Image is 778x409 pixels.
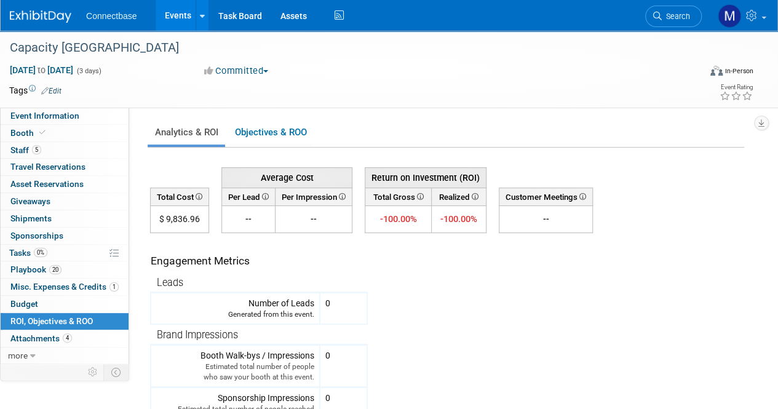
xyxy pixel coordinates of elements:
th: Total Gross [365,188,432,205]
span: Asset Reservations [10,179,84,189]
span: -100.00% [440,213,477,224]
span: to [36,65,47,75]
a: Staff5 [1,142,129,159]
span: Sponsorships [10,231,63,240]
a: Sponsorships [1,228,129,244]
div: 0 [325,297,330,309]
span: Search [662,12,690,21]
div: Capacity [GEOGRAPHIC_DATA] [6,37,690,59]
span: Brand Impressions [157,329,238,341]
span: Playbook [10,264,62,274]
img: ExhibitDay [10,10,71,23]
a: Event Information [1,108,129,124]
div: Estimated total number of people who saw your booth at this event. [156,362,314,383]
a: Misc. Expenses & Credits1 [1,279,129,295]
span: Shipments [10,213,52,223]
td: $ 9,836.96 [151,206,209,233]
div: 0 [325,392,330,404]
a: Attachments4 [1,330,129,347]
a: Booth [1,125,129,141]
span: Tasks [9,248,47,258]
span: (3 days) [76,67,101,75]
span: more [8,351,28,360]
span: Booth [10,128,48,138]
th: Return on Investment (ROI) [365,167,486,188]
a: Edit [41,87,62,95]
div: Event Rating [720,84,753,90]
span: Budget [10,299,38,309]
span: Leads [157,277,183,288]
span: 5 [32,145,41,154]
a: Shipments [1,210,129,227]
th: Average Cost [222,167,352,188]
a: Objectives & ROO [228,121,314,145]
span: Event Information [10,111,79,121]
a: Analytics & ROI [148,121,225,145]
a: more [1,347,129,364]
div: Event Format [645,64,753,82]
span: Giveaways [10,196,50,206]
th: Realized [431,188,486,205]
img: Mary Ann Rose [718,4,741,28]
th: Total Cost [151,188,209,205]
td: Tags [9,84,62,97]
a: Search [645,6,702,27]
div: Generated from this event. [156,309,314,320]
td: Toggle Event Tabs [104,364,129,380]
span: Connectbase [86,11,137,21]
div: -- [504,213,587,225]
span: Misc. Expenses & Credits [10,282,119,292]
span: 20 [49,265,62,274]
a: Tasks0% [1,245,129,261]
a: Travel Reservations [1,159,129,175]
span: -- [311,214,317,224]
th: Customer Meetings [499,188,593,205]
div: In-Person [724,66,753,76]
span: Staff [10,145,41,155]
span: Travel Reservations [10,162,85,172]
span: Attachments [10,333,72,343]
span: 4 [63,333,72,343]
a: Playbook20 [1,261,129,278]
span: -100.00% [379,213,416,224]
a: ROI, Objectives & ROO [1,313,129,330]
div: 0 [325,349,330,362]
span: -- [245,214,252,224]
a: Budget [1,296,129,312]
a: Giveaways [1,193,129,210]
img: Format-Inperson.png [710,66,723,76]
a: Asset Reservations [1,176,129,193]
div: Number of Leads [156,297,314,320]
i: Booth reservation complete [39,129,46,136]
div: Engagement Metrics [151,253,362,269]
button: Committed [200,65,273,77]
span: 1 [109,282,119,292]
span: 0% [34,248,47,257]
span: [DATE] [DATE] [9,65,74,76]
div: Booth Walk-bys / Impressions [156,349,314,383]
th: Per Lead [222,188,276,205]
td: Personalize Event Tab Strip [82,364,104,380]
span: ROI, Objectives & ROO [10,316,93,326]
th: Per Impression [276,188,352,205]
